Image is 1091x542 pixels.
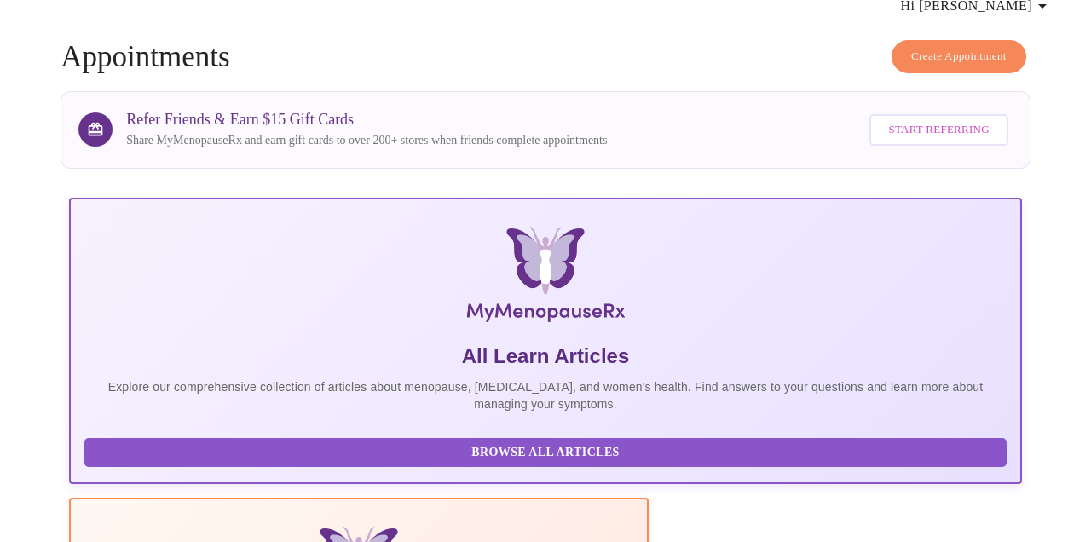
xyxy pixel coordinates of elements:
p: Share MyMenopauseRx and earn gift cards to over 200+ stores when friends complete appointments [126,132,607,149]
h3: Refer Friends & Earn $15 Gift Cards [126,111,607,129]
p: Explore our comprehensive collection of articles about menopause, [MEDICAL_DATA], and women's hea... [84,378,1007,412]
span: Browse All Articles [101,442,990,464]
button: Start Referring [869,114,1007,146]
a: Browse All Articles [84,444,1011,458]
a: Start Referring [865,106,1012,154]
button: Create Appointment [892,40,1026,73]
img: MyMenopauseRx Logo [228,227,863,329]
h5: All Learn Articles [84,343,1007,370]
span: Start Referring [888,120,989,140]
h4: Appointments [61,40,1030,74]
button: Browse All Articles [84,438,1007,468]
span: Create Appointment [911,47,1007,66]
